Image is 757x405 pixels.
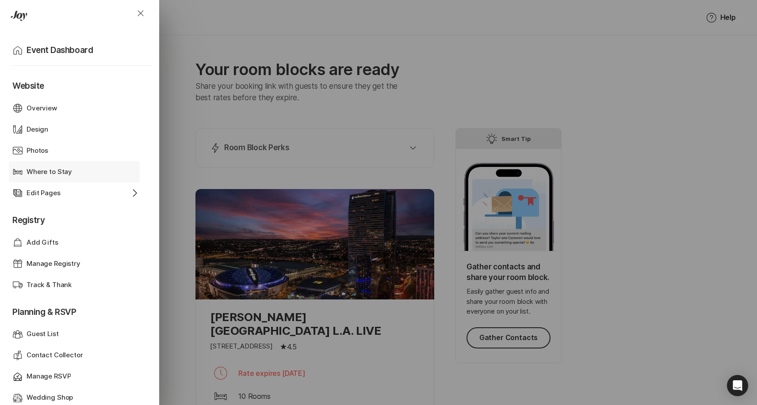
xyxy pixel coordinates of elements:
a: Overview [12,98,143,119]
p: Contact Collector [27,350,83,360]
p: Manage RSVP [27,371,71,382]
p: Registry [12,204,143,232]
p: Wedding Shop [27,393,73,403]
p: Design [27,125,48,135]
a: Track & Thank [12,274,143,295]
p: Guest List [27,329,59,339]
p: Website [12,69,143,98]
a: Event Dashboard [12,39,152,62]
p: Overview [27,103,57,114]
a: Manage Registry [12,253,143,274]
a: Design [12,119,143,140]
a: Add Gifts [12,232,143,253]
div: Open Intercom Messenger [727,375,748,396]
p: Add Gifts [27,238,58,248]
p: Event Dashboard [27,44,93,57]
a: Contact Collector [12,345,143,366]
p: Where to Stay [27,167,72,177]
p: Track & Thank [27,280,72,290]
button: Close [125,3,157,24]
p: Manage Registry [27,259,80,269]
a: Manage RSVP [12,366,143,387]
p: Planning & RSVP [12,295,143,324]
a: Guest List [12,324,143,345]
p: Edit Pages [27,188,61,198]
a: Where to Stay [12,161,143,182]
a: Photos [12,140,143,161]
p: Photos [27,146,48,156]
